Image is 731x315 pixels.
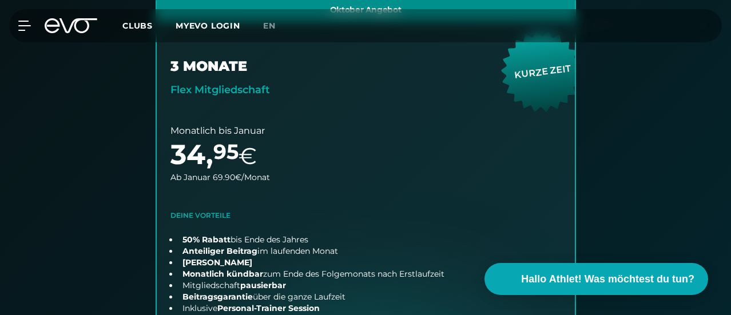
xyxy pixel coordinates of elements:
[521,272,694,287] span: Hallo Athlet! Was möchtest du tun?
[122,21,153,31] span: Clubs
[122,20,176,31] a: Clubs
[176,21,240,31] a: MYEVO LOGIN
[263,21,276,31] span: en
[263,19,289,33] a: en
[484,263,708,295] button: Hallo Athlet! Was möchtest du tun?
